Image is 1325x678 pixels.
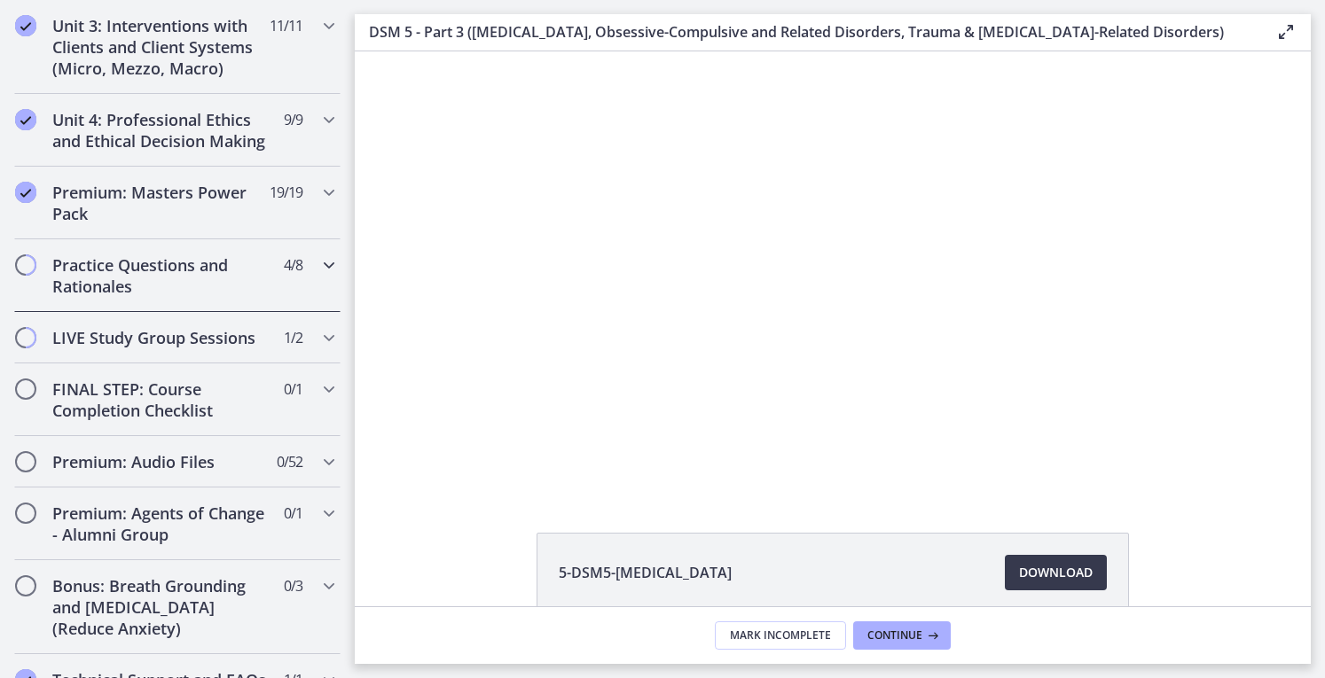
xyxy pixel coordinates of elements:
[559,562,732,583] span: 5-DSM5-[MEDICAL_DATA]
[730,628,831,643] span: Mark Incomplete
[52,378,269,421] h2: FINAL STEP: Course Completion Checklist
[284,503,302,524] span: 0 / 1
[52,109,269,152] h2: Unit 4: Professional Ethics and Ethical Decision Making
[284,109,302,130] span: 9 / 9
[277,451,302,472] span: 0 / 52
[270,182,302,203] span: 19 / 19
[1005,555,1107,590] a: Download
[284,378,302,400] span: 0 / 1
[853,621,951,650] button: Continue
[284,254,302,276] span: 4 / 8
[15,182,36,203] i: Completed
[284,327,302,348] span: 1 / 2
[867,628,922,643] span: Continue
[52,254,269,297] h2: Practice Questions and Rationales
[15,15,36,36] i: Completed
[1019,562,1093,583] span: Download
[52,451,269,472] h2: Premium: Audio Files
[52,15,269,79] h2: Unit 3: Interventions with Clients and Client Systems (Micro, Mezzo, Macro)
[52,182,269,224] h2: Premium: Masters Power Pack
[284,575,302,596] span: 0 / 3
[715,621,846,650] button: Mark Incomplete
[15,109,36,130] i: Completed
[355,51,1311,492] iframe: Video Lesson
[369,21,1247,43] h3: DSM 5 - Part 3 ([MEDICAL_DATA], Obsessive-Compulsive and Related Disorders, Trauma & [MEDICAL_DAT...
[52,327,269,348] h2: LIVE Study Group Sessions
[52,503,269,545] h2: Premium: Agents of Change - Alumni Group
[270,15,302,36] span: 11 / 11
[52,575,269,639] h2: Bonus: Breath Grounding and [MEDICAL_DATA] (Reduce Anxiety)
